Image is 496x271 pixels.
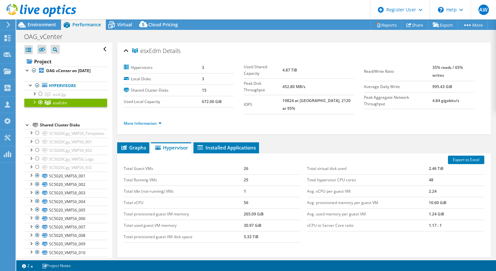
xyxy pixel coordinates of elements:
[307,163,429,174] td: Total virtual disk used
[432,84,452,89] b: 995.43 GiB
[124,163,244,174] td: Total Guest VMs
[124,186,244,197] td: Total Idle (not-running) VMs
[429,163,484,174] td: 2.46 TiB
[24,257,107,265] a: SC5020_VMFS6_011
[124,197,244,208] td: Total vCPU
[202,87,206,93] b: 15
[132,48,161,54] span: esxEdm
[364,68,432,75] label: Read/Write Ratio
[402,20,428,30] a: Share
[282,98,351,111] b: 19824 at [GEOGRAPHIC_DATA], 2120 at 95%
[307,220,429,231] td: vCPU to Server Core ratio
[307,186,429,197] td: Avg. vCPU per guest VM
[438,7,444,13] svg: \n
[24,180,107,189] a: SC5020_VMFS6_002
[244,231,301,242] td: 5.33 TiB
[24,129,107,137] a: SC5020Cgy_VMFS6_Templates
[163,47,180,55] span: Details
[124,220,244,231] td: Total used guest VM memory
[24,90,107,98] a: esxCgy
[429,174,484,186] td: 48
[124,98,202,105] label: Used Local Capacity
[124,231,244,242] td: Total provisioned guest VM disk space
[53,92,66,97] span: esxCgy
[432,98,459,103] b: 4.84 gigabits/s
[18,262,38,270] a: 2
[72,21,101,28] span: Performance
[124,208,244,220] td: Total provisioned guest VM memory
[282,84,305,89] b: 452.80 MB/s
[202,76,204,82] b: 3
[197,144,256,151] span: Installed Applications
[124,64,202,71] label: Hypervisors
[124,87,202,94] label: Shared Cluster Disks
[478,5,489,15] span: AW
[307,174,429,186] td: Total hypervisor CPU cores
[24,56,107,67] a: Project
[202,99,222,104] b: 672.00 GiB
[120,144,146,151] span: Graphs
[432,65,463,78] b: 35% reads / 65% writes
[37,262,75,270] a: Project Notes
[244,174,301,186] td: 25
[244,101,282,108] label: IOPS
[40,121,107,129] div: Shared Cluster Disks
[28,21,56,28] span: Environment
[429,208,484,220] td: 1.24 GiB
[148,21,178,28] span: Cloud Pricing
[371,20,402,30] a: Reports
[24,138,107,146] a: SC5020Cgy_VMFS6_001
[364,94,432,107] label: Peak Aggregate Network Throughput
[244,64,282,77] label: Used Shared Capacity
[24,67,107,75] a: OAG vCenter on [DATE]
[244,208,301,220] td: 265.09 GiB
[24,189,107,197] a: SC5020_VMFS6_003
[53,100,67,106] span: esxEdm
[21,33,73,40] h1: OAG_vCenter
[282,67,297,73] b: 4.87 TiB
[364,84,432,90] label: Average Daily Write
[24,163,107,172] a: SC5020Cgy_VMFS6_ISO
[429,220,484,231] td: 1.17 : 1
[24,98,107,107] a: esxEdm
[124,121,162,126] a: More Information
[202,65,204,70] b: 3
[46,68,91,73] b: OAG vCenter on [DATE]
[154,144,188,151] span: Hypervisor
[428,20,458,30] a: Export
[244,186,301,197] td: 1
[458,20,488,30] a: More
[124,76,202,82] label: Local Disks
[24,155,107,163] a: SC5020Cgy_VMFS6_Logs
[24,82,107,90] a: Hypervisors
[429,197,484,208] td: 10.60 GiB
[244,163,301,174] td: 26
[24,248,107,257] a: SC5020_VMFS6_010
[448,156,484,164] a: Export to Excel
[429,186,484,197] td: 2.24
[307,208,429,220] td: Avg. used memory per guest VM
[24,240,107,248] a: SC5020_VMFS6_009
[24,146,107,155] a: SC5020Cgy_VMFS6_002
[24,231,107,240] a: SC5020_VMFS6_008
[24,214,107,223] a: SC5020_VMFS6_006
[24,206,107,214] a: SC5020_VMFS6_005
[244,197,301,208] td: 56
[24,197,107,206] a: SC5020_VMFS6_004
[117,21,132,28] span: Virtual
[244,220,301,231] td: 30.97 GiB
[124,174,244,186] td: Total Running VMs
[307,197,429,208] td: Avg. provisioned memory per guest VM
[244,80,282,93] label: Peak Disk Throughput
[24,223,107,231] a: SC5020_VMFS6_007
[24,172,107,180] a: SC5020_VMFS6_001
